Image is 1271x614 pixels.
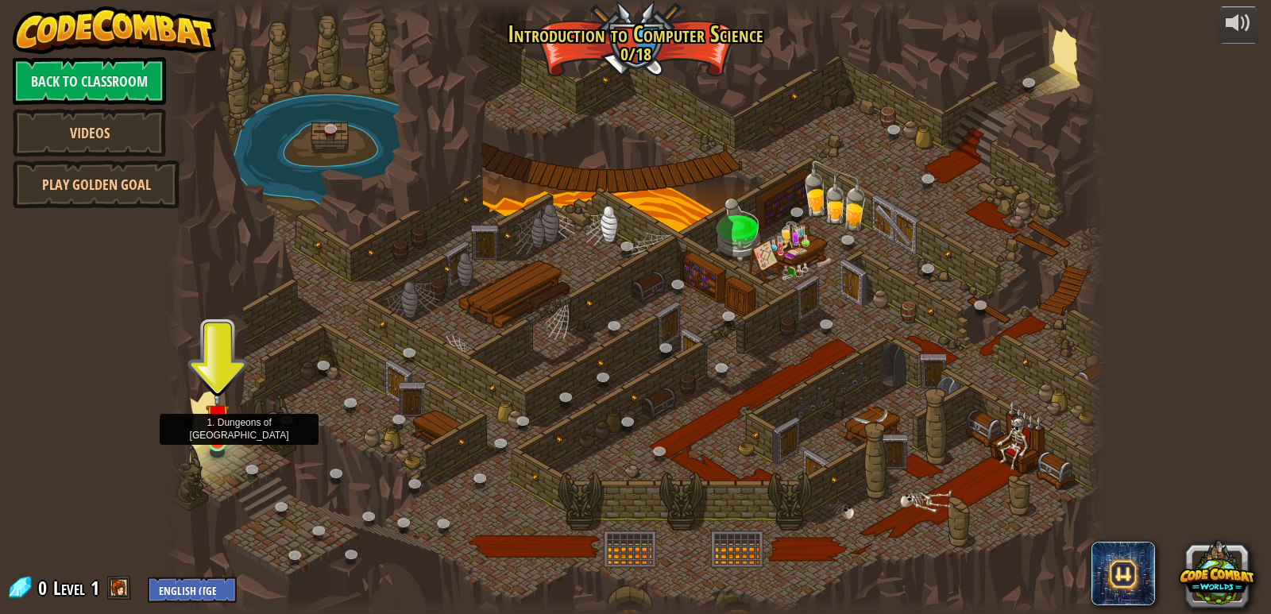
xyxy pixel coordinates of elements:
a: Play Golden Goal [13,160,180,208]
span: 1 [91,575,99,600]
button: Adjust volume [1219,6,1258,44]
span: 0 [38,575,52,600]
span: Level [53,575,85,601]
img: CodeCombat - Learn how to code by playing a game [13,6,216,54]
a: Back to Classroom [13,57,166,105]
img: level-banner-unstarted.png [206,388,230,443]
a: Videos [13,109,166,156]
